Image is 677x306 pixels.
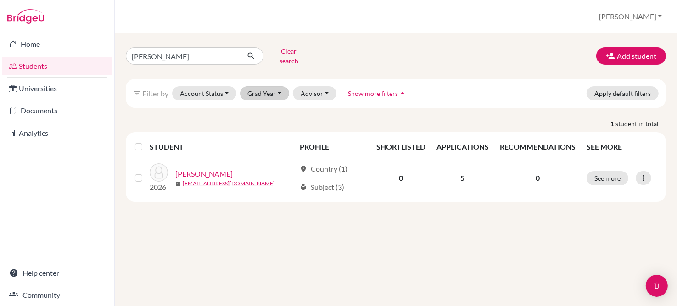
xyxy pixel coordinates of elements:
i: arrow_drop_up [398,89,407,98]
th: STUDENT [150,136,294,158]
span: local_library [300,184,307,191]
button: Grad Year [240,86,290,100]
a: Universities [2,79,112,98]
td: 5 [431,158,494,198]
i: filter_list [133,89,140,97]
span: location_on [300,165,307,172]
img: Siddons, Annabelle [150,163,168,182]
span: mail [175,181,181,187]
div: Country (1) [300,163,347,174]
button: Clear search [263,44,314,68]
img: Bridge-U [7,9,44,24]
a: Help center [2,264,112,282]
button: Advisor [293,86,336,100]
th: SEE MORE [581,136,662,158]
p: 2026 [150,182,168,193]
th: SHORTLISTED [371,136,431,158]
span: Filter by [142,89,168,98]
div: Open Intercom Messenger [646,275,668,297]
th: RECOMMENDATIONS [494,136,581,158]
td: 0 [371,158,431,198]
a: [PERSON_NAME] [175,168,233,179]
a: Documents [2,101,112,120]
a: Home [2,35,112,53]
button: Account Status [172,86,236,100]
button: Add student [596,47,666,65]
input: Find student by name... [126,47,240,65]
button: Show more filtersarrow_drop_up [340,86,415,100]
button: See more [587,171,628,185]
th: PROFILE [294,136,371,158]
div: Subject (3) [300,182,344,193]
span: student in total [615,119,666,128]
a: [EMAIL_ADDRESS][DOMAIN_NAME] [183,179,275,188]
a: Students [2,57,112,75]
a: Analytics [2,124,112,142]
span: Show more filters [348,89,398,97]
th: APPLICATIONS [431,136,494,158]
strong: 1 [610,119,615,128]
p: 0 [500,172,576,184]
button: Apply default filters [587,86,659,100]
button: [PERSON_NAME] [595,8,666,25]
a: Community [2,286,112,304]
